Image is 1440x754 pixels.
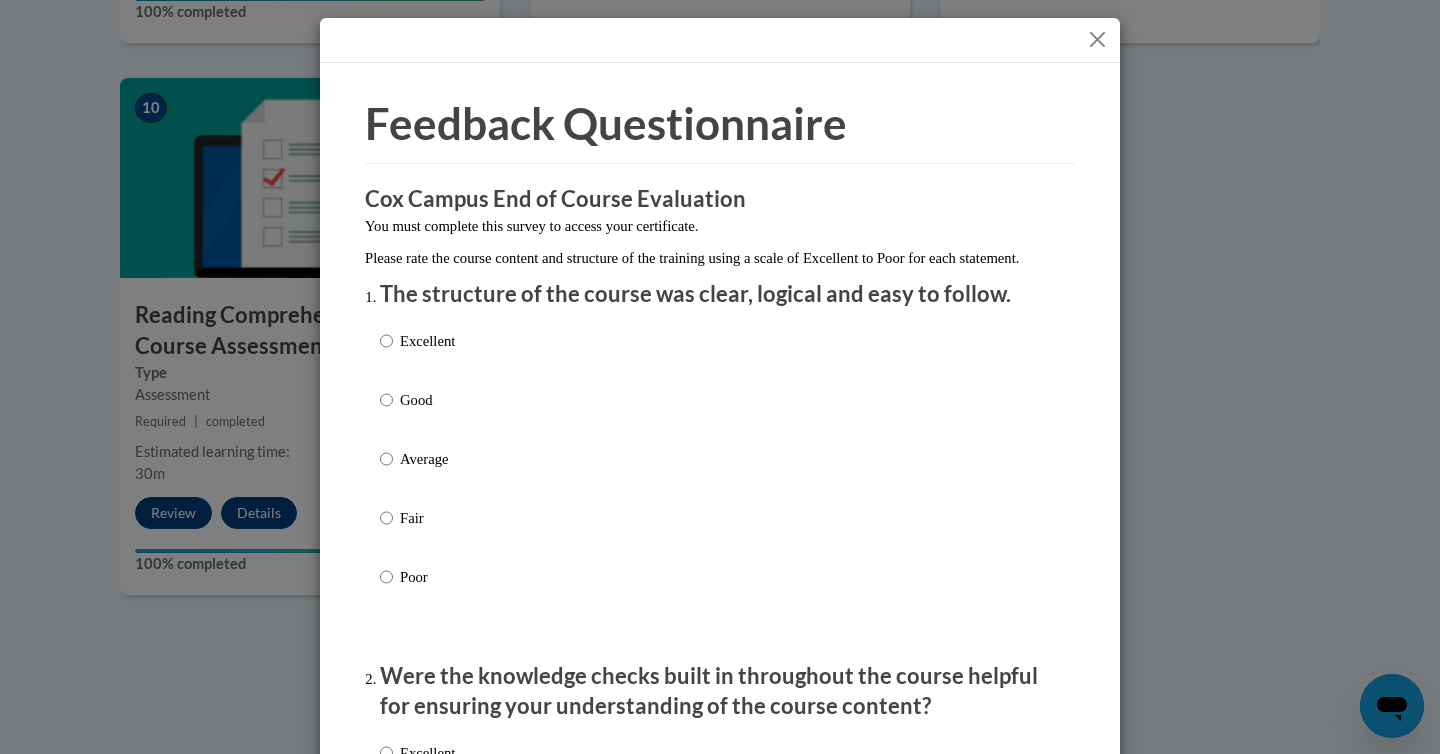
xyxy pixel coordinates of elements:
p: You must complete this survey to access your certificate. [365,215,1075,237]
input: Average [380,448,393,470]
span: Feedback Questionnaire [365,97,847,149]
p: Fair [400,507,455,529]
input: Good [380,389,393,411]
p: Were the knowledge checks built in throughout the course helpful for ensuring your understanding ... [380,661,1060,723]
p: The structure of the course was clear, logical and easy to follow. [380,279,1060,310]
p: Poor [400,566,455,588]
input: Poor [380,566,393,588]
p: Excellent [400,330,455,352]
input: Fair [380,507,393,529]
h3: Cox Campus End of Course Evaluation [365,184,1075,215]
p: Average [400,448,455,470]
p: Good [400,389,455,411]
p: Please rate the course content and structure of the training using a scale of Excellent to Poor f... [365,247,1075,269]
input: Excellent [380,330,393,352]
button: Close [1085,27,1110,52]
